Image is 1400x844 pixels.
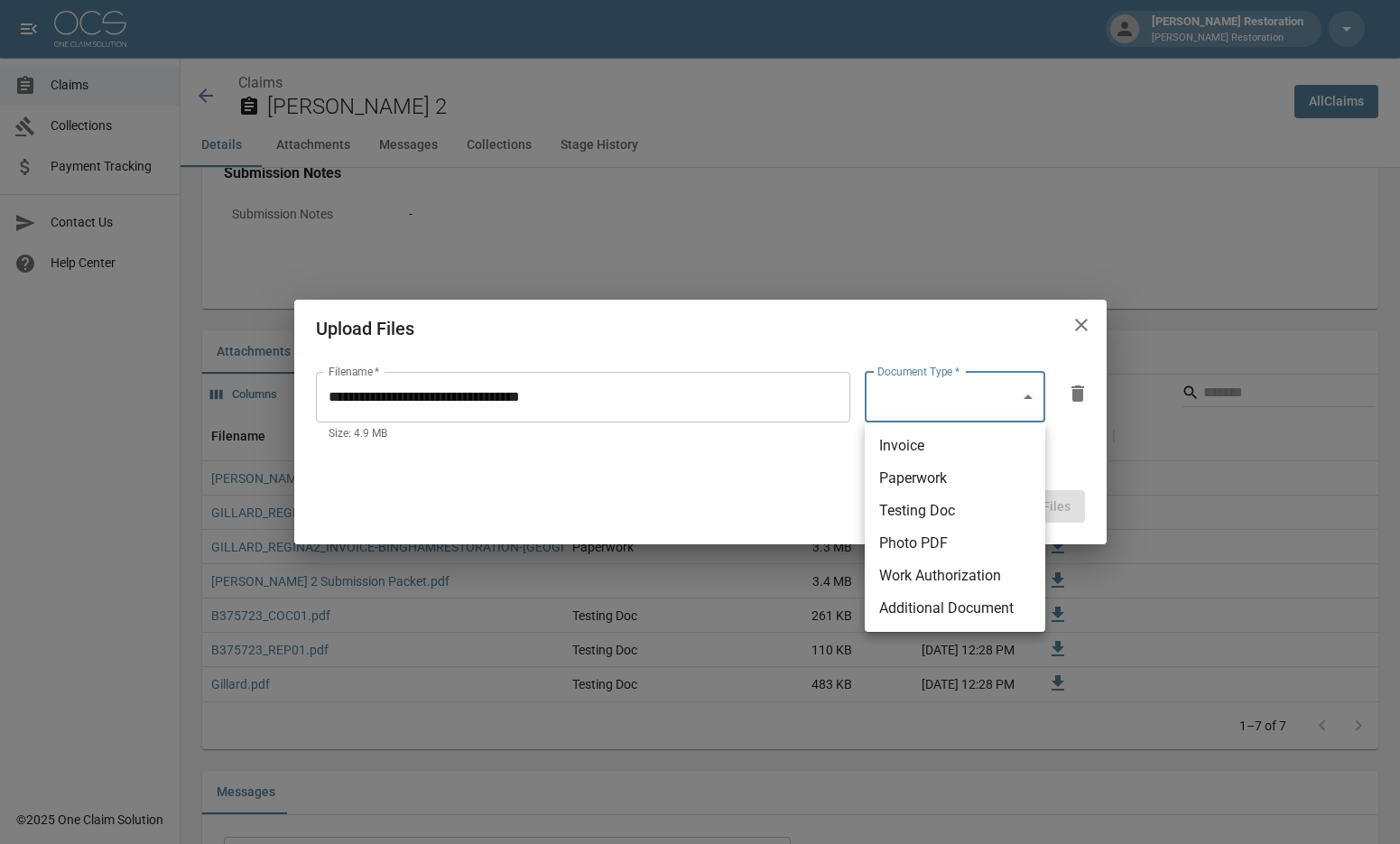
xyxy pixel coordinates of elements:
[865,462,1045,495] li: Paperwork
[865,560,1045,592] li: Work Authorization
[865,592,1045,625] li: Additional Document
[865,495,1045,527] li: Testing Doc
[865,430,1045,462] li: Invoice
[865,527,1045,560] li: Photo PDF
